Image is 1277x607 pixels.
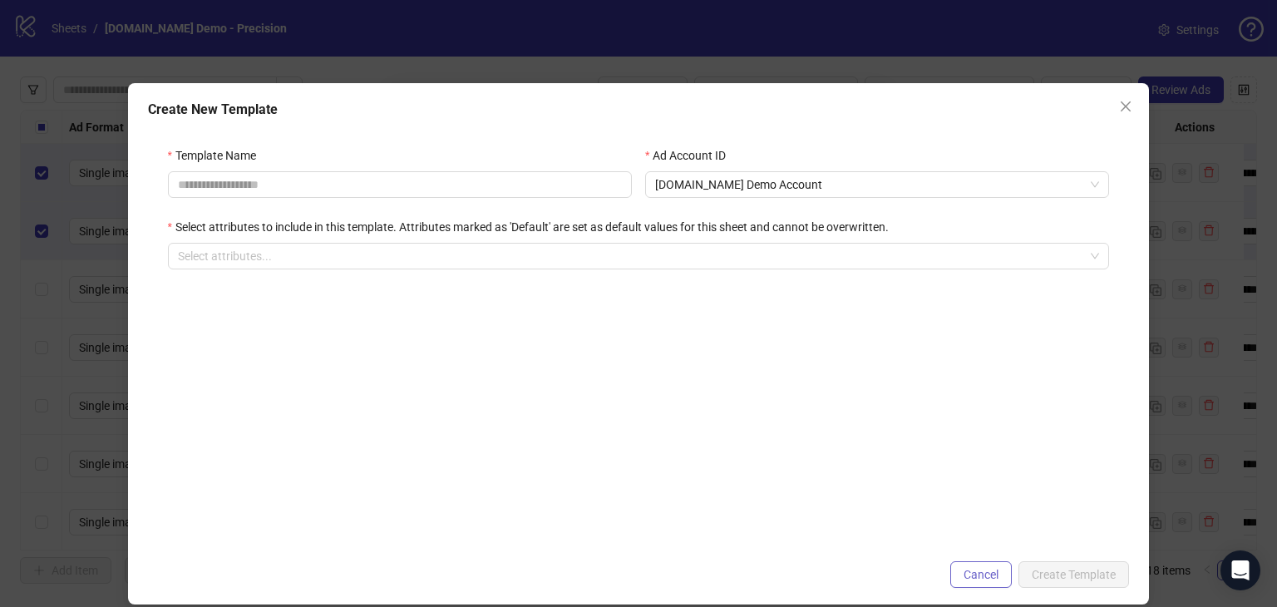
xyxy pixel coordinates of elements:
[168,171,632,198] input: Template Name
[148,100,1130,120] div: Create New Template
[645,146,737,165] label: Ad Account ID
[168,218,900,236] label: Select attributes to include in this template. Attributes marked as 'Default' are set as default ...
[655,172,1099,197] span: Kitchn.io Demo Account
[950,561,1012,588] button: Cancel
[1220,550,1260,590] div: Open Intercom Messenger
[168,146,267,165] label: Template Name
[1018,561,1129,588] button: Create Template
[1119,100,1132,113] span: close
[1112,93,1139,120] button: Close
[964,568,998,581] span: Cancel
